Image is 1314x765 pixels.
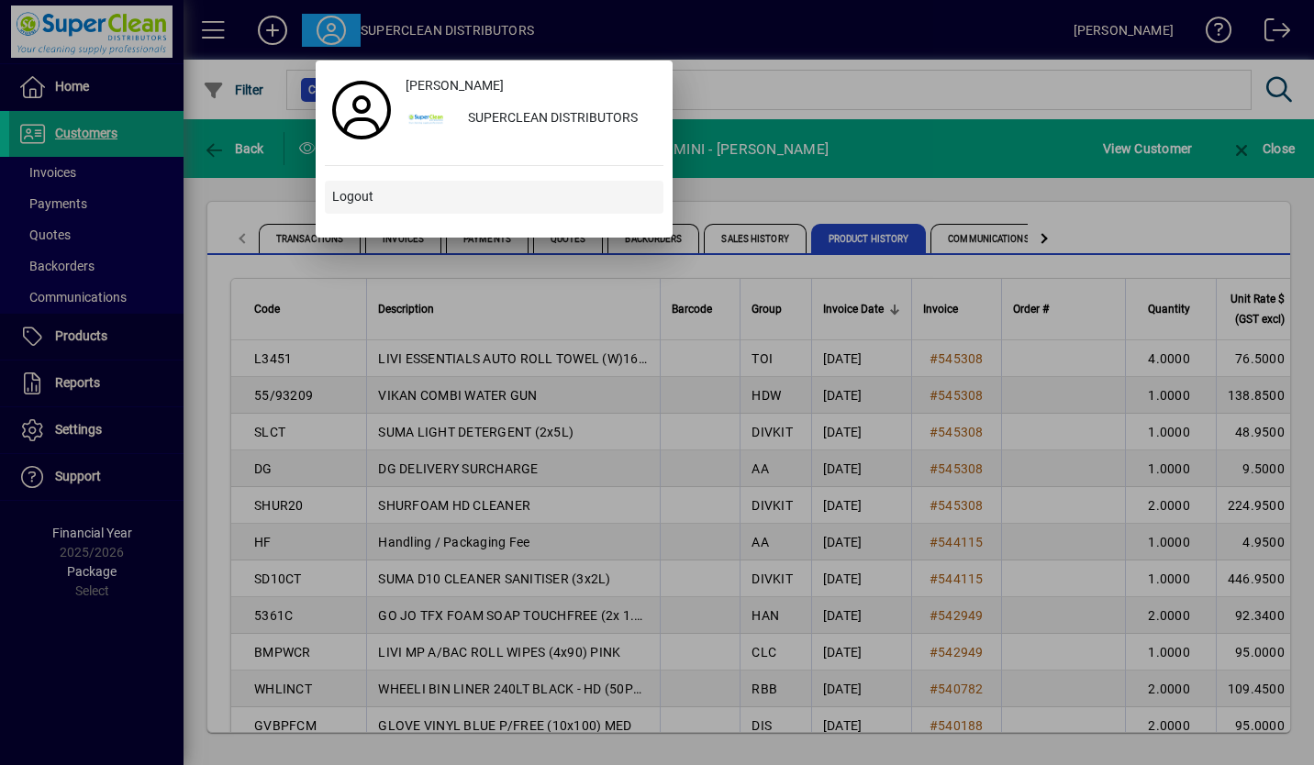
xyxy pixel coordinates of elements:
[453,103,663,136] div: SUPERCLEAN DISTRIBUTORS
[325,181,663,214] button: Logout
[325,94,398,127] a: Profile
[398,103,663,136] button: SUPERCLEAN DISTRIBUTORS
[406,76,504,95] span: [PERSON_NAME]
[398,70,663,103] a: [PERSON_NAME]
[332,187,373,206] span: Logout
